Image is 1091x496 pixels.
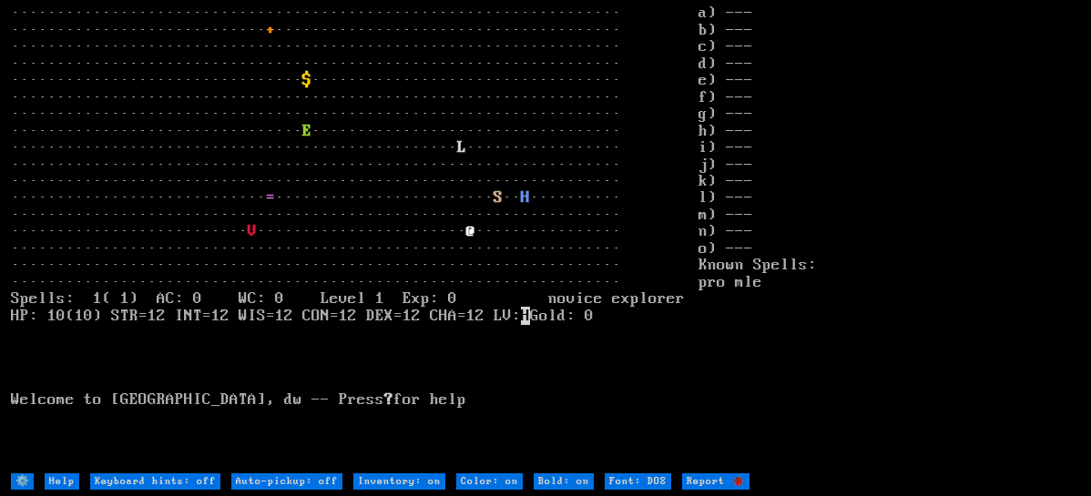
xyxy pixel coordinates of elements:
[494,188,503,207] font: S
[266,21,275,39] font: +
[457,138,466,157] font: L
[521,188,530,207] font: H
[11,5,698,471] larn: ··································································· ···························· ...
[682,473,749,490] input: Report 🐞
[384,390,393,409] b: ?
[466,222,475,240] font: @
[231,473,342,490] input: Auto-pickup: off
[45,473,79,490] input: Help
[90,473,220,490] input: Keyboard hints: off
[248,222,257,240] font: V
[11,473,34,490] input: ⚙️
[456,473,523,490] input: Color: on
[302,71,311,89] font: $
[302,122,311,140] font: E
[605,473,671,490] input: Font: DOS
[266,188,275,207] font: =
[534,473,594,490] input: Bold: on
[698,5,1080,471] stats: a) --- b) --- c) --- d) --- e) --- f) --- g) --- h) --- i) --- j) --- k) --- l) --- m) --- n) ---...
[353,473,445,490] input: Inventory: on
[521,307,530,325] mark: H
